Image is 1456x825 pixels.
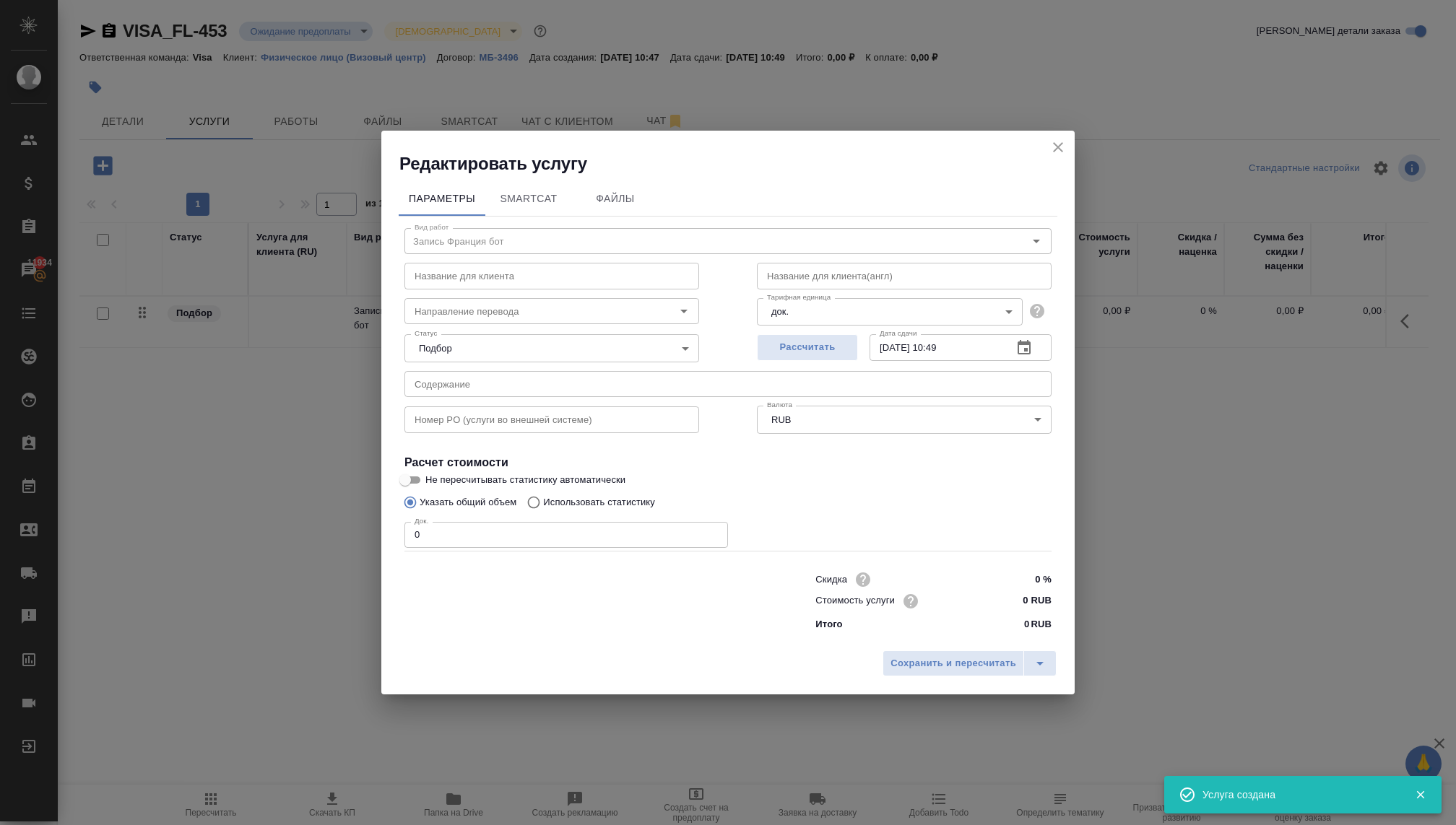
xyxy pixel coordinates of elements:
[997,569,1052,590] input: ✎ Введи что-нибудь
[494,190,563,208] span: SmartCat
[757,334,858,361] button: Рассчитать
[404,334,699,362] div: Подбор
[767,414,795,426] button: RUB
[890,655,1016,672] span: Сохранить и пересчитать
[1031,617,1052,632] p: RUB
[674,301,694,321] button: Open
[581,190,650,208] span: Файлы
[543,495,655,510] p: Использовать статистику
[757,406,1052,433] div: RUB
[407,190,477,208] span: Параметры
[399,152,1075,175] h2: Редактировать услугу
[765,339,850,356] span: Рассчитать
[883,650,1057,676] div: split button
[815,617,842,632] p: Итого
[415,342,456,354] button: Подбор
[815,593,895,608] p: Стоимость услуги
[815,572,847,587] p: Скидка
[1047,136,1069,158] button: close
[1202,787,1393,802] div: Услуга создана
[1405,788,1435,801] button: Закрыть
[757,298,1023,326] div: док.
[767,305,793,318] button: док.
[883,650,1024,676] button: Сохранить и пересчитать
[1024,617,1029,632] p: 0
[420,495,516,510] p: Указать общий объем
[425,473,625,487] span: Не пересчитывать статистику автоматически
[997,590,1052,611] input: ✎ Введи что-нибудь
[404,454,1052,471] h4: Расчет стоимости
